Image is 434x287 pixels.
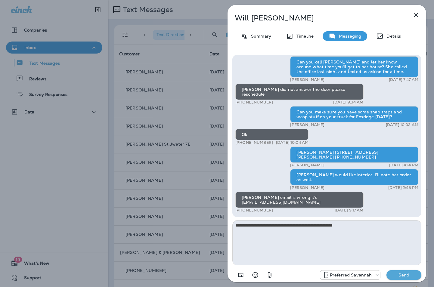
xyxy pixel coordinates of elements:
div: +1 (912) 461-3419 [320,271,380,279]
p: Summary [248,34,271,39]
p: Will [PERSON_NAME] [235,14,399,22]
p: [PHONE_NUMBER] [235,140,273,145]
p: Send [391,272,417,278]
p: Preferred Savannah [330,273,372,277]
p: Details [383,34,401,39]
button: Send [386,270,421,280]
p: [PERSON_NAME] [290,77,324,82]
p: [DATE] 2:48 PM [388,185,418,190]
p: [PHONE_NUMBER] [235,100,273,105]
p: Messaging [336,34,361,39]
p: [DATE] 9:34 AM [333,100,364,105]
p: Timeline [293,34,314,39]
button: Select an emoji [249,269,261,281]
p: [DATE] 7:47 AM [389,77,418,82]
div: [PERSON_NAME] email is wrong it's [EMAIL_ADDRESS][DOMAIN_NAME] [235,192,364,208]
div: [PERSON_NAME] would like interior. I'll note her order as well. [290,169,418,185]
button: Add in a premade template [235,269,247,281]
p: [PHONE_NUMBER] [235,208,273,213]
p: [PERSON_NAME] [290,185,324,190]
div: [PERSON_NAME] [STREET_ADDRESS][PERSON_NAME] [PHONE_NUMBER] [290,147,418,163]
div: Can you make sure you have some snap traps and wasp stuff on your truck for Foxridge [DATE]? [290,106,418,122]
p: [PERSON_NAME] [290,163,324,168]
div: [PERSON_NAME] did not answer the door please reschedule [235,84,364,100]
div: Can you call [PERSON_NAME] and let her know around what time you'll get to her house? She called ... [290,56,418,77]
p: [DATE] 10:02 AM [386,122,418,127]
p: [DATE] 9:17 AM [335,208,364,213]
div: Ok [235,129,308,140]
p: [DATE] 10:04 AM [276,140,308,145]
p: [DATE] 4:14 PM [389,163,418,168]
p: [PERSON_NAME] [290,122,324,127]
